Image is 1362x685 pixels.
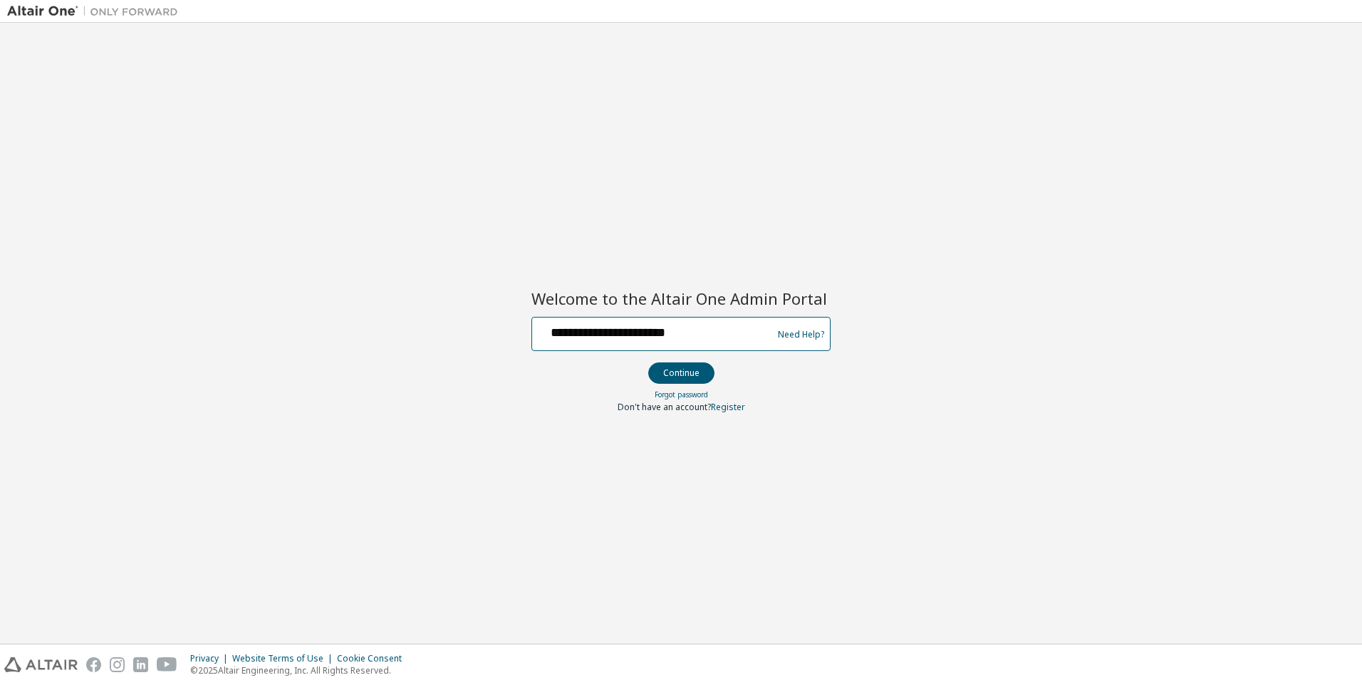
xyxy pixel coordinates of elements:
span: Don't have an account? [618,401,711,413]
img: linkedin.svg [133,657,148,672]
img: instagram.svg [110,657,125,672]
a: Need Help? [778,334,824,335]
a: Forgot password [655,389,708,399]
div: Website Terms of Use [232,653,337,664]
img: Altair One [7,4,185,19]
p: © 2025 Altair Engineering, Inc. All Rights Reserved. [190,664,410,676]
img: altair_logo.svg [4,657,78,672]
div: Privacy [190,653,232,664]
a: Register [711,401,745,413]
h2: Welcome to the Altair One Admin Portal [531,288,831,308]
button: Continue [648,362,714,384]
div: Cookie Consent [337,653,410,664]
img: youtube.svg [157,657,177,672]
img: facebook.svg [86,657,101,672]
